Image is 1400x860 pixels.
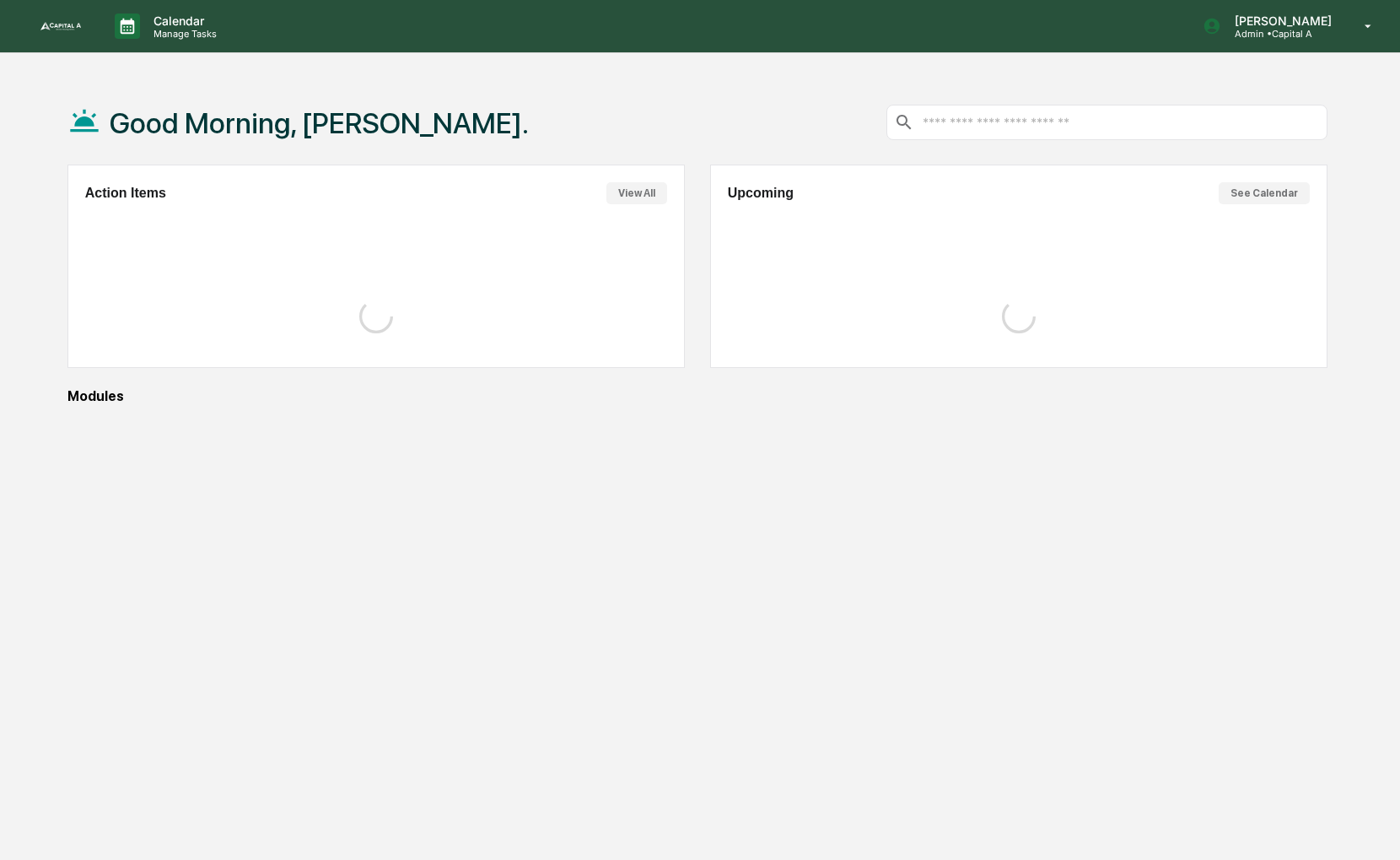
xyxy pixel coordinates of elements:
[1221,14,1340,28] p: [PERSON_NAME]
[40,22,81,30] img: logo
[140,28,225,40] p: Manage Tasks
[110,106,529,140] h1: Good Morning, [PERSON_NAME].
[728,186,794,201] h2: Upcoming
[1219,182,1310,204] button: See Calendar
[140,14,225,28] p: Calendar
[1221,28,1340,40] p: Admin • Capital A
[85,186,166,201] h2: Action Items
[606,182,667,204] button: View All
[67,388,1327,404] div: Modules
